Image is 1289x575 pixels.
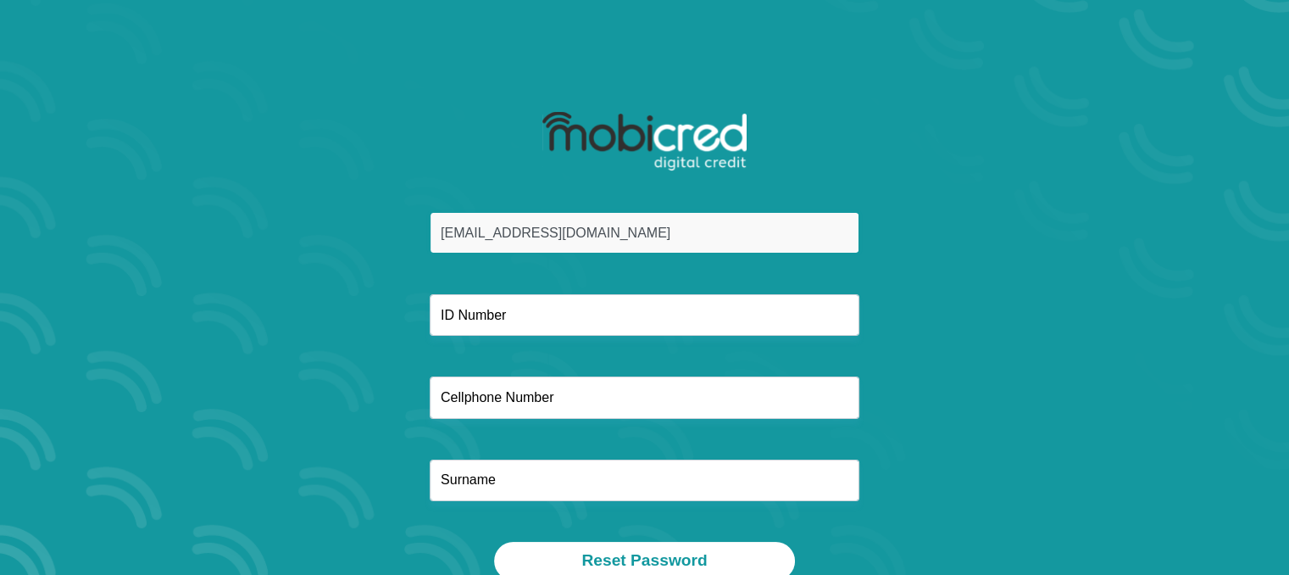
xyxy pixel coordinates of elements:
[542,112,747,171] img: mobicred logo
[430,377,859,418] input: Cellphone Number
[430,460,859,501] input: Surname
[430,294,859,336] input: ID Number
[430,212,859,254] input: Email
